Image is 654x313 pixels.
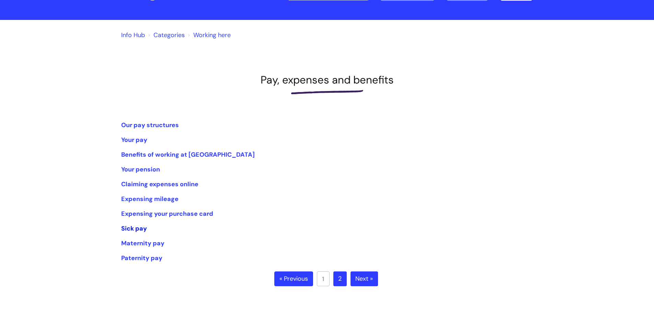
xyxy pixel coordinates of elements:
a: Claiming expenses online [121,180,198,188]
a: Categories [153,31,185,39]
a: Info Hub [121,31,145,39]
a: Your pension [121,165,160,174]
a: Next » [351,271,378,287]
li: Working here [186,30,231,41]
a: Working here [193,31,231,39]
a: Expensing mileage [121,195,179,203]
h1: Pay, expenses and benefits [121,74,533,86]
a: Our pay structures [121,121,179,129]
a: 1 [317,271,330,286]
a: Benefits of working at [GEOGRAPHIC_DATA] [121,150,255,159]
a: 2 [333,271,347,287]
a: Your pay [121,136,147,144]
li: Solution home [147,30,185,41]
a: Sick pay [121,224,147,233]
a: Paternity pay [121,254,162,262]
a: Maternity pay [121,239,164,247]
a: Expensing your purchase card [121,210,213,218]
a: « Previous [274,271,313,287]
